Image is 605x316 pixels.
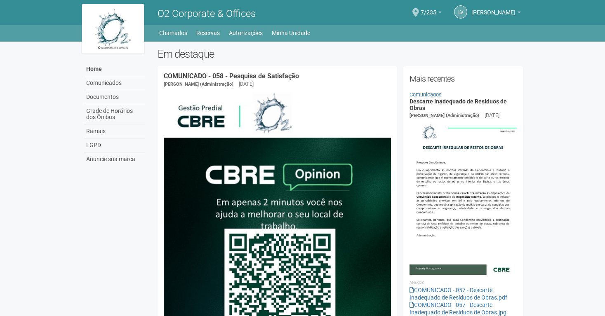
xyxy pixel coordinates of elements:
[164,72,299,80] a: COMUNICADO - 058 - Pesquisa de Satisfação
[84,152,145,166] a: Anuncie sua marca
[84,124,145,138] a: Ramais
[410,91,442,98] a: Comunicados
[229,27,263,39] a: Autorizações
[410,98,507,111] a: Descarte Inadequado de Resíduos de Obras
[272,27,310,39] a: Minha Unidade
[82,4,144,54] img: logo.jpg
[471,1,516,16] span: Luciano Vasconcelos Galvão Filho
[158,48,523,60] h2: Em destaque
[84,62,145,76] a: Home
[239,80,254,88] div: [DATE]
[421,10,442,17] a: 7/235
[410,113,479,118] span: [PERSON_NAME] (Administração)
[454,5,467,19] a: LV
[485,112,499,119] div: [DATE]
[159,27,187,39] a: Chamados
[158,8,256,19] span: O2 Corporate & Offices
[164,82,233,87] span: [PERSON_NAME] (Administração)
[196,27,220,39] a: Reservas
[84,90,145,104] a: Documentos
[421,1,436,16] span: 7/235
[410,119,517,274] img: COMUNICADO%20-%20057%20-%20Descarte%20Inadequado%20de%20Res%C3%ADduos%20de%20Obras.jpg
[410,73,517,85] h2: Mais recentes
[84,76,145,90] a: Comunicados
[84,138,145,152] a: LGPD
[471,10,521,17] a: [PERSON_NAME]
[410,279,517,286] li: Anexos
[410,302,506,316] a: COMUNICADO - 057 - Descarte Inadequado de Resíduos de Obras.jpg
[84,104,145,124] a: Grade de Horários dos Ônibus
[410,287,507,301] a: COMUNICADO - 057 - Descarte Inadequado de Resíduos de Obras.pdf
